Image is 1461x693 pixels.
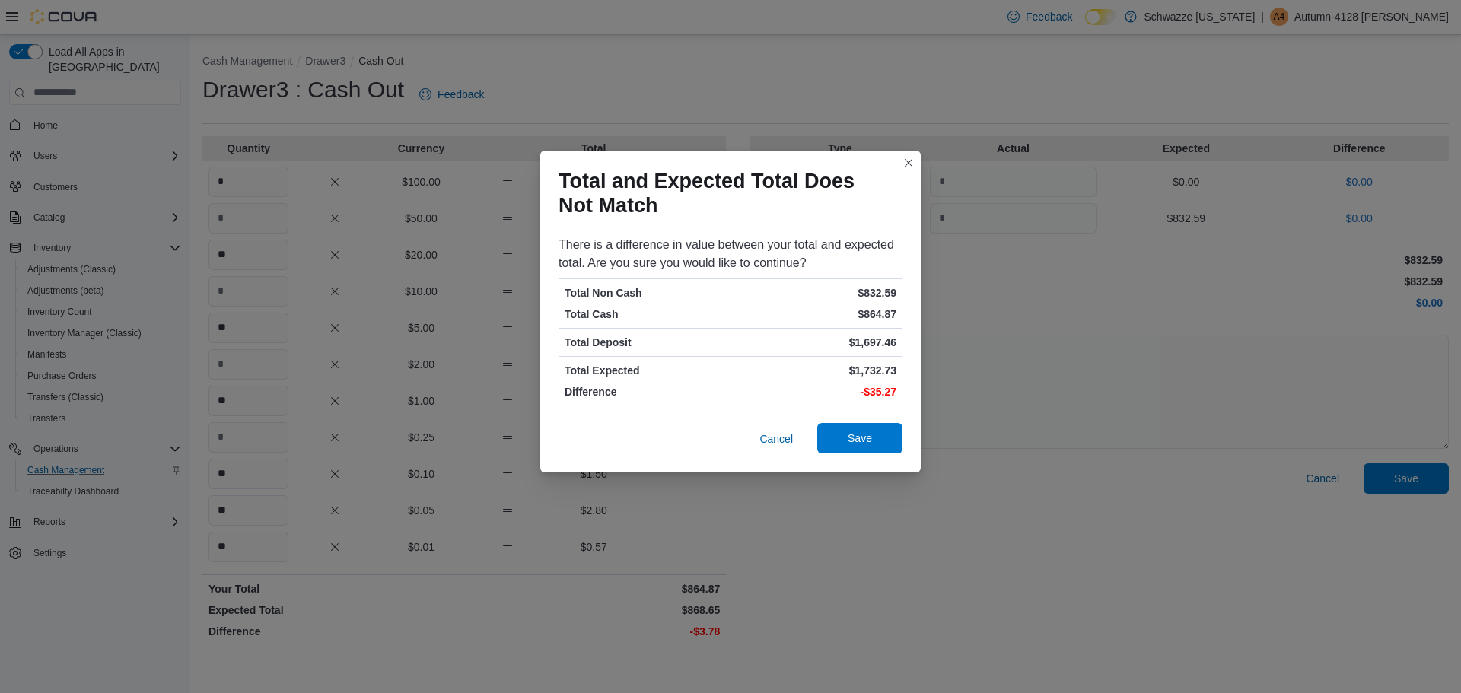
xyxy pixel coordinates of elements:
[565,307,727,322] p: Total Cash
[753,424,799,454] button: Cancel
[899,154,918,172] button: Closes this modal window
[565,363,727,378] p: Total Expected
[565,285,727,300] p: Total Non Cash
[734,384,896,399] p: -$35.27
[734,335,896,350] p: $1,697.46
[559,236,902,272] div: There is a difference in value between your total and expected total. Are you sure you would like...
[734,285,896,300] p: $832.59
[759,431,793,447] span: Cancel
[565,384,727,399] p: Difference
[734,307,896,322] p: $864.87
[817,423,902,453] button: Save
[559,169,890,218] h1: Total and Expected Total Does Not Match
[734,363,896,378] p: $1,732.73
[848,431,872,446] span: Save
[565,335,727,350] p: Total Deposit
